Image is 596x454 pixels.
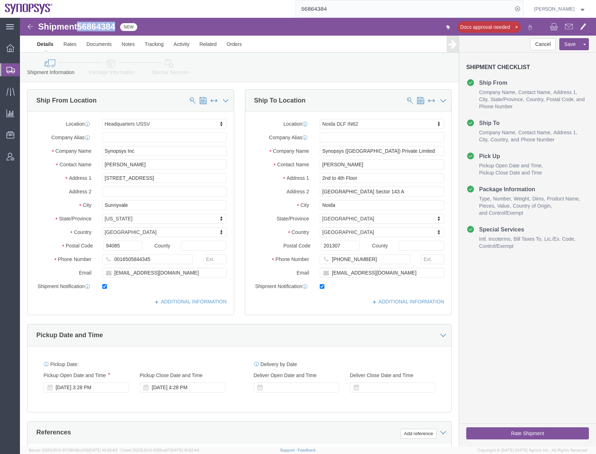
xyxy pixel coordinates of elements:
[534,5,586,13] button: [PERSON_NAME]
[88,448,117,452] span: [DATE] 10:43:43
[5,4,53,14] img: logo
[298,448,316,452] a: Feedback
[170,448,199,452] span: [DATE] 10:52:44
[478,447,587,453] span: Copyright © [DATE]-[DATE] Agistix Inc., All Rights Reserved
[280,448,298,452] a: Support
[120,448,199,452] span: Client: 2025.20.0-035ba07
[29,448,117,452] span: Server: 2025.20.0-970904bc0f3
[20,18,596,447] iframe: FS Legacy Container
[296,0,513,17] input: Search for shipment number, reference number
[534,5,575,13] span: Rafael Chacon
